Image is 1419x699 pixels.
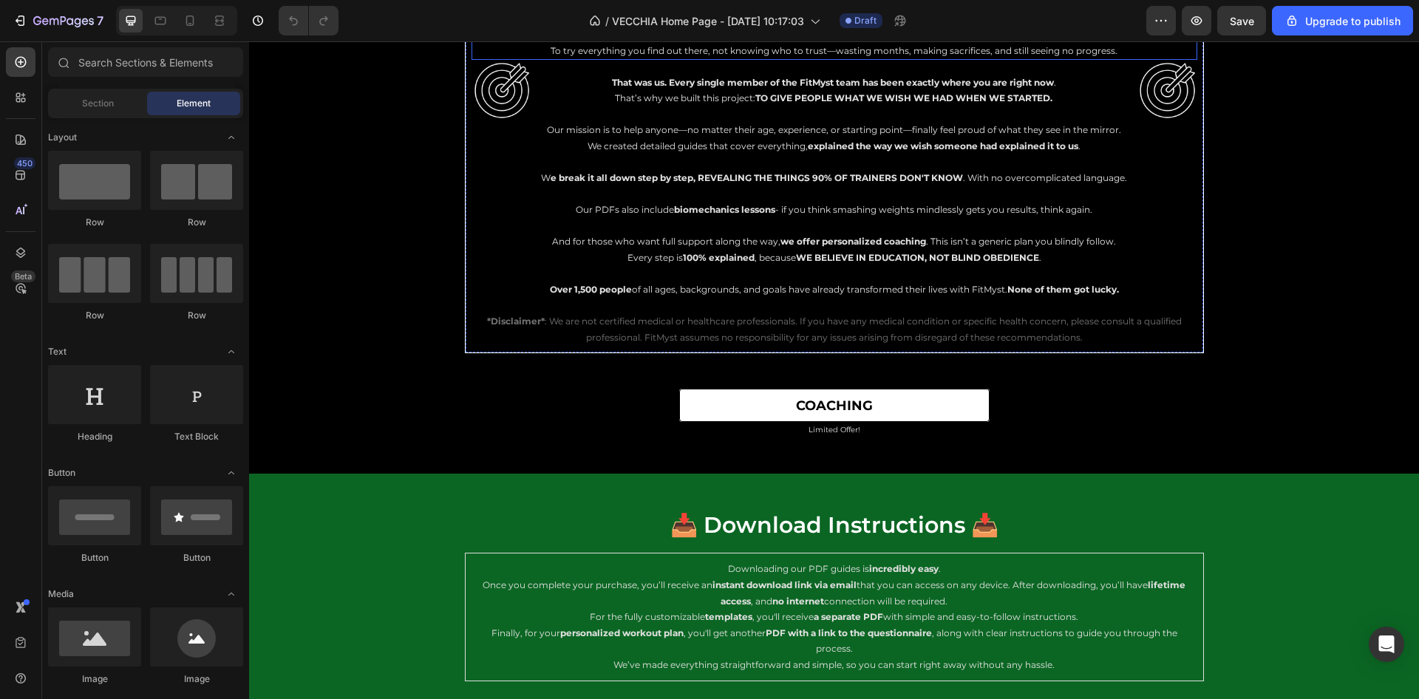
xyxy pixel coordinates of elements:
p: And for those who want full support along the way, . This isn’t a generic plan you blindly follow... [224,192,947,224]
p: That’s why we built this project: [284,49,885,65]
span: Text [48,345,67,358]
strong: explained the way we wish someone had explained it to us [559,99,829,110]
div: Text Block [150,430,243,443]
img: gempages_558712889062458270-48b59cda-a745-4cd7-98b1-00e4f6dc5c38.png [888,18,948,79]
strong: biomechanics lessons [425,163,526,174]
p: . [284,33,885,50]
div: 450 [14,157,35,169]
p: We’ve made everything straightforward and simple, so you can start right away without any hassle. [224,616,947,632]
strong: incredibly easy [620,522,690,533]
p: Our mission is to help anyone—no matter their age, experience, or starting point—finally feel pro... [224,81,947,97]
div: Row [150,309,243,322]
p: For the fully customizable , you'll receive with simple and easy-to-follow instructions. [224,567,947,584]
div: Button [48,551,141,565]
div: Row [48,216,141,229]
span: : We are not certified medical or healthcare professionals. If you have any medical condition or ... [238,274,933,301]
img: gempages_558712889062458270-48b59cda-a745-4cd7-98b1-00e4f6dc5c38.png [222,18,283,79]
button: Save [1217,6,1266,35]
div: Image [48,672,141,686]
strong: None of them got lucky. [758,242,870,253]
div: Undo/Redo [279,6,338,35]
span: VECCHIA Home Page - [DATE] 10:17:03 [612,13,804,29]
p: of all ages, backgrounds, and goals have already transformed their lives with FitMyst. [224,240,947,256]
button: Upgrade to publish [1272,6,1413,35]
div: Image [150,672,243,686]
strong: lifetime access [472,538,936,565]
span: / [605,13,609,29]
span: Save [1230,15,1254,27]
p: Downloading our PDF guides is . [224,519,947,536]
div: Row [150,216,243,229]
strong: no internet [523,554,575,565]
span: Toggle open [220,340,243,364]
span: Layout [48,131,77,144]
button: 7 [6,6,110,35]
p: coaching [547,352,624,376]
p: Our PDFs also include - if you think smashing weights mindlessly gets you results, think again. [224,160,947,177]
span: Toggle open [220,582,243,606]
p: Once you complete your purchase, you’ll receive an that you can access on any device. After downl... [224,536,947,567]
input: Search Sections & Elements [48,47,243,77]
strong: That was us. Every single member of the FitMyst team has been exactly where you are right now [363,35,805,47]
strong: we offer personalized coaching [531,194,677,205]
p: We created detailed guides that cover everything, . [224,97,947,113]
p: Limited Offer! [143,382,1027,395]
div: Open Intercom Messenger [1369,627,1404,662]
strong: Over 1,500 people [301,242,383,253]
span: Toggle open [220,461,243,485]
p: Finally, for your , you'll get another , along with clear instructions to guide you through the p... [224,584,947,616]
strong: WE BELIEVE IN EDUCATION, NOT BLIND OBEDIENCE [547,211,790,222]
h2: 📥 download instructions 📥 [216,468,955,499]
strong: instant download link via email [463,538,608,549]
span: Media [48,587,74,601]
span: Draft [854,14,877,27]
strong: TO GIVE PEOPLE WHAT WE WISH WE HAD WHEN WE STARTED. [506,51,803,62]
span: Section [82,97,114,110]
div: Upgrade to publish [1284,13,1401,29]
iframe: Design area [249,41,1419,699]
strong: personalized workout plan [311,586,435,597]
strong: e break it all down step by step, REVEALING THE THINGS 90% OF TRAINERS DON'T KNOW [302,131,714,142]
strong: 100% explained [434,211,506,222]
div: Heading [48,430,141,443]
strong: PDF with a link to the questionnaire [517,586,683,597]
div: Button [150,551,243,565]
strong: *Disclaimer* [238,274,296,285]
p: W . With no overcomplicated language. [224,112,947,144]
span: Toggle open [220,126,243,149]
p: 7 [97,12,103,30]
strong: a separate PDF [565,570,634,581]
div: Row [48,309,141,322]
strong: templates [456,570,503,581]
a: coaching [430,347,741,381]
div: Beta [11,270,35,282]
span: Element [177,97,211,110]
span: Button [48,466,75,480]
